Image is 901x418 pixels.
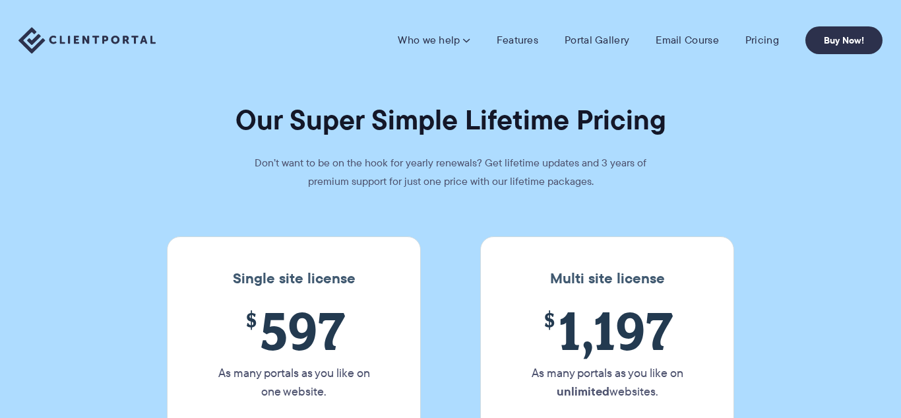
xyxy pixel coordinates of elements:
h3: Single site license [181,270,407,287]
p: As many portals as you like on one website. [204,364,384,401]
a: Features [497,34,538,47]
a: Buy Now! [805,26,883,54]
a: Pricing [745,34,779,47]
span: 597 [204,300,384,361]
h3: Multi site license [494,270,720,287]
p: Don’t want to be on the hook for yearly renewals? Get lifetime updates and 3 years of premium sup... [253,154,648,191]
p: As many portals as you like on websites. [517,364,697,401]
strong: unlimited [557,382,609,400]
a: Who we help [398,34,470,47]
span: 1,197 [517,300,697,361]
a: Email Course [656,34,719,47]
a: Portal Gallery [565,34,629,47]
